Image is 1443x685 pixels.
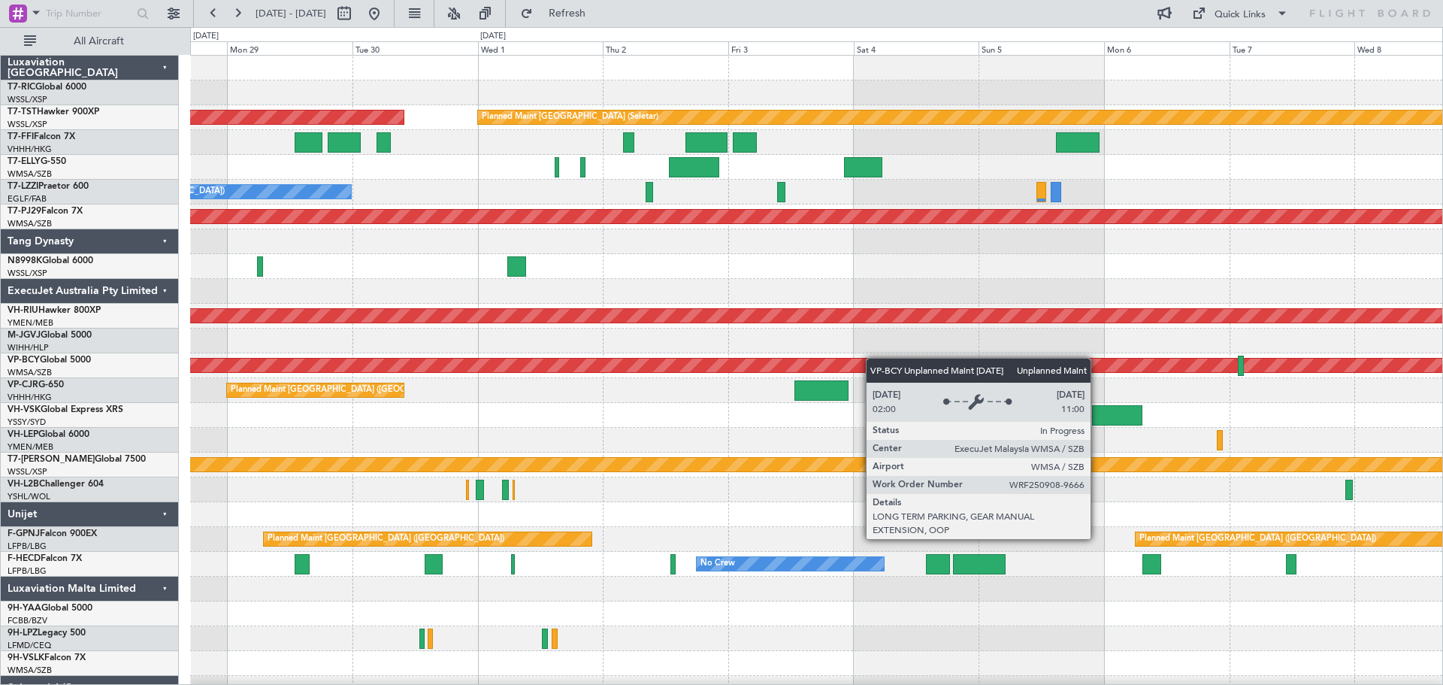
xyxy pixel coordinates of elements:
[8,441,53,453] a: YMEN/MEB
[8,108,99,117] a: T7-TSTHawker 900XP
[8,629,86,638] a: 9H-LPZLegacy 500
[8,455,95,464] span: T7-[PERSON_NAME]
[8,356,40,365] span: VP-BCY
[8,405,41,414] span: VH-VSK
[728,41,854,55] div: Fri 3
[8,430,89,439] a: VH-LEPGlobal 6000
[8,554,41,563] span: F-HECD
[8,182,89,191] a: T7-LZZIPraetor 600
[8,306,38,315] span: VH-RIU
[8,480,39,489] span: VH-L2B
[1184,2,1296,26] button: Quick Links
[8,392,52,403] a: VHHH/HKG
[8,380,38,389] span: VP-CJR
[8,157,41,166] span: T7-ELLY
[8,83,35,92] span: T7-RIC
[256,7,326,20] span: [DATE] - [DATE]
[268,528,504,550] div: Planned Maint [GEOGRAPHIC_DATA] ([GEOGRAPHIC_DATA])
[8,380,64,389] a: VP-CJRG-650
[1104,41,1230,55] div: Mon 6
[8,132,34,141] span: T7-FFI
[1230,41,1355,55] div: Tue 7
[480,30,506,43] div: [DATE]
[1215,8,1266,23] div: Quick Links
[8,119,47,130] a: WSSL/XSP
[8,157,66,166] a: T7-ELLYG-550
[8,193,47,205] a: EGLF/FAB
[231,379,482,402] div: Planned Maint [GEOGRAPHIC_DATA] ([GEOGRAPHIC_DATA] Intl)
[8,405,123,414] a: VH-VSKGlobal Express XRS
[227,41,352,55] div: Mon 29
[536,8,599,19] span: Refresh
[8,256,42,265] span: N8998K
[8,256,93,265] a: N8998KGlobal 6000
[1139,528,1376,550] div: Planned Maint [GEOGRAPHIC_DATA] ([GEOGRAPHIC_DATA])
[8,615,47,626] a: FCBB/BZV
[8,168,52,180] a: WMSA/SZB
[193,30,219,43] div: [DATE]
[8,317,53,329] a: YMEN/MEB
[700,553,735,575] div: No Crew
[478,41,604,55] div: Wed 1
[39,36,159,47] span: All Aircraft
[8,306,101,315] a: VH-RIUHawker 800XP
[854,41,979,55] div: Sat 4
[46,2,132,25] input: Trip Number
[8,207,83,216] a: T7-PJ29Falcon 7X
[513,2,604,26] button: Refresh
[8,83,86,92] a: T7-RICGlobal 6000
[8,94,47,105] a: WSSL/XSP
[8,554,82,563] a: F-HECDFalcon 7X
[8,108,37,117] span: T7-TST
[8,653,44,662] span: 9H-VSLK
[8,629,38,638] span: 9H-LPZ
[8,430,38,439] span: VH-LEP
[8,331,92,340] a: M-JGVJGlobal 5000
[8,342,49,353] a: WIHH/HLP
[8,207,41,216] span: T7-PJ29
[8,640,51,651] a: LFMD/CEQ
[8,480,104,489] a: VH-L2BChallenger 604
[8,604,92,613] a: 9H-YAAGlobal 5000
[8,491,50,502] a: YSHL/WOL
[17,29,163,53] button: All Aircraft
[8,653,86,662] a: 9H-VSLKFalcon 7X
[8,331,41,340] span: M-JGVJ
[8,455,146,464] a: T7-[PERSON_NAME]Global 7500
[8,367,52,378] a: WMSA/SZB
[8,665,52,676] a: WMSA/SZB
[603,41,728,55] div: Thu 2
[8,529,97,538] a: F-GPNJFalcon 900EX
[8,529,40,538] span: F-GPNJ
[979,41,1104,55] div: Sun 5
[8,356,91,365] a: VP-BCYGlobal 5000
[8,604,41,613] span: 9H-YAA
[8,218,52,229] a: WMSA/SZB
[8,565,47,577] a: LFPB/LBG
[8,182,38,191] span: T7-LZZI
[8,541,47,552] a: LFPB/LBG
[482,106,658,129] div: Planned Maint [GEOGRAPHIC_DATA] (Seletar)
[8,268,47,279] a: WSSL/XSP
[8,144,52,155] a: VHHH/HKG
[8,132,75,141] a: T7-FFIFalcon 7X
[8,466,47,477] a: WSSL/XSP
[8,417,46,428] a: YSSY/SYD
[352,41,478,55] div: Tue 30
